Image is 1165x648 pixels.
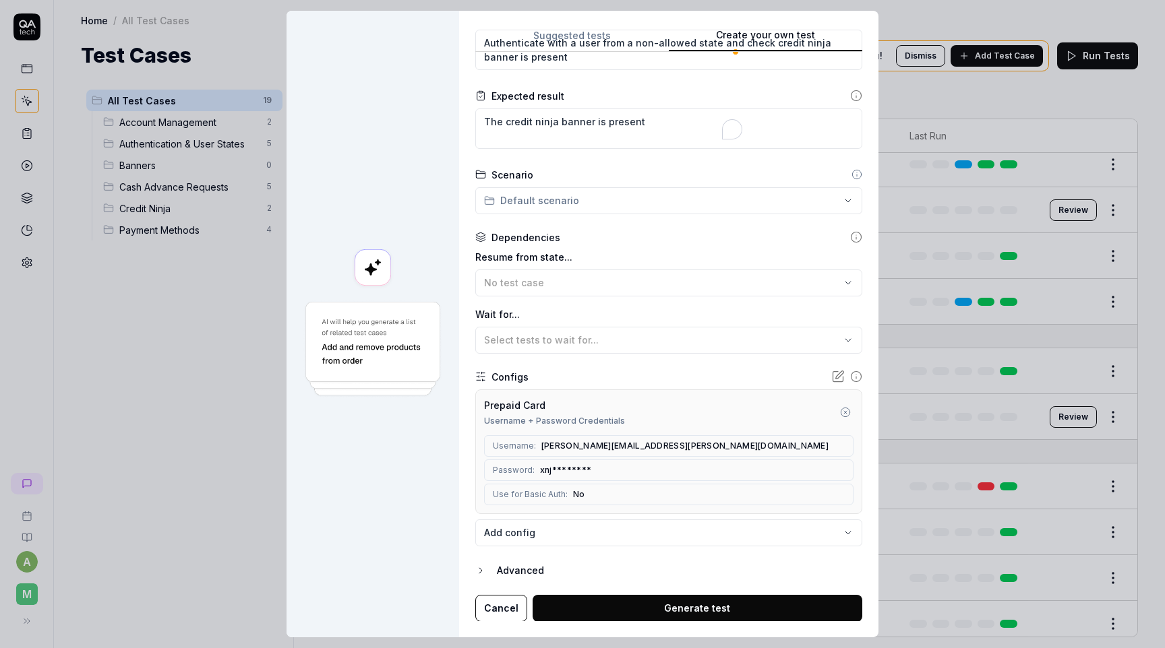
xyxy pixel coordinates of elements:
span: No test case [484,277,544,288]
button: Generate test [533,595,862,622]
div: Advanced [497,562,862,579]
img: Generate a test using AI [303,300,443,399]
button: Suggested tests [475,28,669,52]
label: Wait for... [475,307,862,321]
button: Default scenario [475,187,862,214]
span: No [573,488,585,500]
span: Username: [493,440,536,452]
div: Expected result [491,89,564,103]
div: Scenario [491,168,533,182]
label: Resume from state... [475,250,862,264]
div: Configs [491,370,529,384]
button: Create your own test [669,28,862,52]
textarea: To enrich screen reader interactions, please activate Accessibility in Grammarly extension settings [475,108,862,149]
div: Dependencies [491,230,560,245]
span: Select tests to wait for... [484,334,599,346]
button: Cancel [475,595,527,622]
span: Use for Basic Auth: [493,488,568,500]
button: No test case [475,269,862,296]
div: Default scenario [484,193,579,207]
div: Username + Password Credentials [484,415,625,427]
button: Advanced [475,562,862,579]
button: Select tests to wait for... [475,327,862,354]
div: Prepaid Card [484,398,625,412]
span: [PERSON_NAME][EMAIL_ADDRESS][PERSON_NAME][DOMAIN_NAME] [541,440,829,452]
span: Password: [493,464,535,476]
